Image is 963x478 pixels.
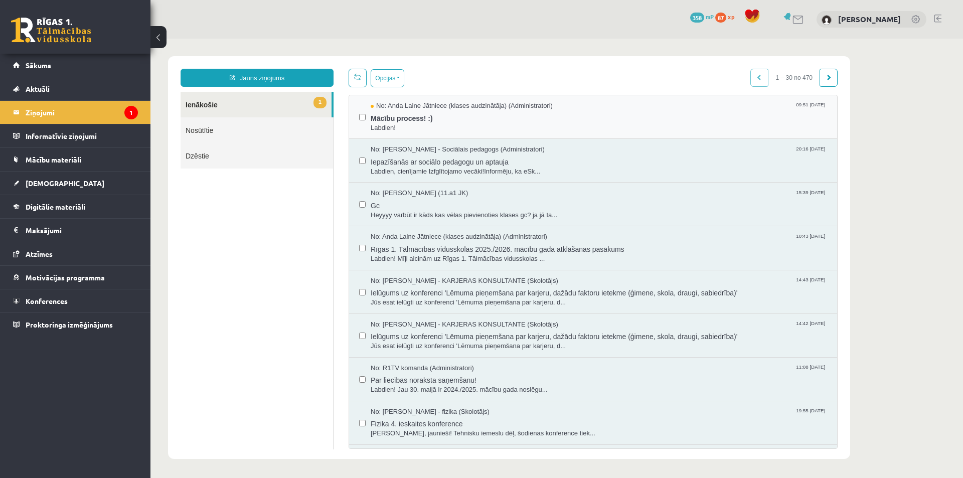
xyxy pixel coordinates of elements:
[26,296,68,305] span: Konferences
[706,13,714,21] span: mP
[13,172,138,195] a: [DEMOGRAPHIC_DATA]
[644,325,677,333] span: 11:08 [DATE]
[220,203,677,216] span: Rīgas 1. Tālmācības vidusskolas 2025./2026. mācību gada atklāšanas pasākums
[644,150,677,157] span: 15:39 [DATE]
[13,148,138,171] a: Mācību materiāli
[220,150,317,160] span: No: [PERSON_NAME] (11.a1 JK)
[690,13,714,21] a: 358 mP
[220,390,677,400] span: [PERSON_NAME], jaunieši! Tehnisku iemeslu dēļ, šodienas konference tiek...
[163,58,176,70] span: 1
[220,160,677,172] span: Gc
[220,106,394,116] span: No: [PERSON_NAME] - Sociālais pedagogs (Administratori)
[220,369,339,378] span: No: [PERSON_NAME] - fizika (Skolotājs)
[715,13,739,21] a: 87 xp
[728,13,734,21] span: xp
[220,31,254,49] button: Opcijas
[26,219,138,242] legend: Maksājumi
[715,13,726,23] span: 87
[220,63,402,72] span: No: Anda Laine Jātniece (klases audzinātāja) (Administratori)
[26,249,53,258] span: Atzīmes
[220,106,677,137] a: No: [PERSON_NAME] - Sociālais pedagogs (Administratori) 20:16 [DATE] Iepazīšanās ar sociālo pedag...
[220,303,677,312] span: Jūs esat ielūgti uz konferenci 'Lēmuma pieņemšana par karjeru, d...
[13,195,138,218] a: Digitālie materiāli
[690,13,704,23] span: 358
[220,85,677,94] span: Labdien!
[644,369,677,376] span: 19:55 [DATE]
[220,281,408,291] span: No: [PERSON_NAME] - KARJERAS KONSULTANTE (Skolotājs)
[220,216,677,225] span: Labdien! Mīļi aicinām uz Rīgas 1. Tālmācības vidusskolas ...
[26,61,51,70] span: Sākums
[220,150,677,181] a: No: [PERSON_NAME] (11.a1 JK) 15:39 [DATE] Gc Heyyyy varbūt ir kāds kas vēlas pievienoties klases ...
[13,242,138,265] a: Atzīmes
[220,378,677,390] span: Fizika 4. ieskaites konference
[30,53,181,79] a: 1Ienākošie
[13,266,138,289] a: Motivācijas programma
[220,325,324,335] span: No: R1TV komanda (Administratori)
[220,194,397,203] span: No: Anda Laine Jātniece (klases audzinātāja) (Administratori)
[220,347,677,356] span: Labdien! Jau 30. maijā ir 2024./2025. mācību gada noslēgu...
[13,124,138,147] a: Informatīvie ziņojumi
[220,194,677,225] a: No: Anda Laine Jātniece (klases audzinātāja) (Administratori) 10:43 [DATE] Rīgas 1. Tālmācības vi...
[220,128,677,138] span: Labdien, cienījamie Izfglītojamo vecāki!Informēju, ka eSk...
[220,238,408,247] span: No: [PERSON_NAME] - KARJERAS KONSULTANTE (Skolotājs)
[220,238,677,269] a: No: [PERSON_NAME] - KARJERAS KONSULTANTE (Skolotājs) 14:43 [DATE] Ielūgums uz konferenci 'Lēmuma ...
[220,63,677,94] a: No: Anda Laine Jātniece (klases audzinātāja) (Administratori) 09:51 [DATE] Mācību process! :) Lab...
[30,30,183,48] a: Jauns ziņojums
[220,281,677,312] a: No: [PERSON_NAME] - KARJERAS KONSULTANTE (Skolotājs) 14:42 [DATE] Ielūgums uz konferenci 'Lēmuma ...
[220,72,677,85] span: Mācību process! :)
[26,84,50,93] span: Aktuāli
[644,106,677,114] span: 20:16 [DATE]
[220,116,677,128] span: Iepazīšanās ar sociālo pedagogu un aptauja
[13,289,138,312] a: Konferences
[13,54,138,77] a: Sākums
[220,290,677,303] span: Ielūgums uz konferenci 'Lēmuma pieņemšana par karjeru, dažādu faktoru ietekme (ģimene, skola, dra...
[644,194,677,201] span: 10:43 [DATE]
[30,104,183,130] a: Dzēstie
[220,325,677,356] a: No: R1TV komanda (Administratori) 11:08 [DATE] Par liecības noraksta saņemšanu! Labdien! Jau 30. ...
[644,63,677,70] span: 09:51 [DATE]
[26,101,138,124] legend: Ziņojumi
[618,30,670,48] span: 1 – 30 no 470
[220,259,677,269] span: Jūs esat ielūgti uz konferenci 'Lēmuma pieņemšana par karjeru, d...
[124,106,138,119] i: 1
[220,334,677,347] span: Par liecības noraksta saņemšanu!
[30,79,183,104] a: Nosūtītie
[13,313,138,336] a: Proktoringa izmēģinājums
[26,202,85,211] span: Digitālie materiāli
[26,320,113,329] span: Proktoringa izmēģinājums
[13,219,138,242] a: Maksājumi
[838,14,901,24] a: [PERSON_NAME]
[13,101,138,124] a: Ziņojumi1
[220,172,677,182] span: Heyyyy varbūt ir kāds kas vēlas pievienoties klases gc? ja jā ta...
[13,77,138,100] a: Aktuāli
[26,179,104,188] span: [DEMOGRAPHIC_DATA]
[220,369,677,400] a: No: [PERSON_NAME] - fizika (Skolotājs) 19:55 [DATE] Fizika 4. ieskaites konference [PERSON_NAME],...
[26,124,138,147] legend: Informatīvie ziņojumi
[644,281,677,289] span: 14:42 [DATE]
[11,18,91,43] a: Rīgas 1. Tālmācības vidusskola
[220,247,677,259] span: Ielūgums uz konferenci 'Lēmuma pieņemšana par karjeru, dažādu faktoru ietekme (ģimene, skola, dra...
[822,15,832,25] img: Artjoms Grebežs
[26,273,105,282] span: Motivācijas programma
[644,238,677,245] span: 14:43 [DATE]
[26,155,81,164] span: Mācību materiāli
